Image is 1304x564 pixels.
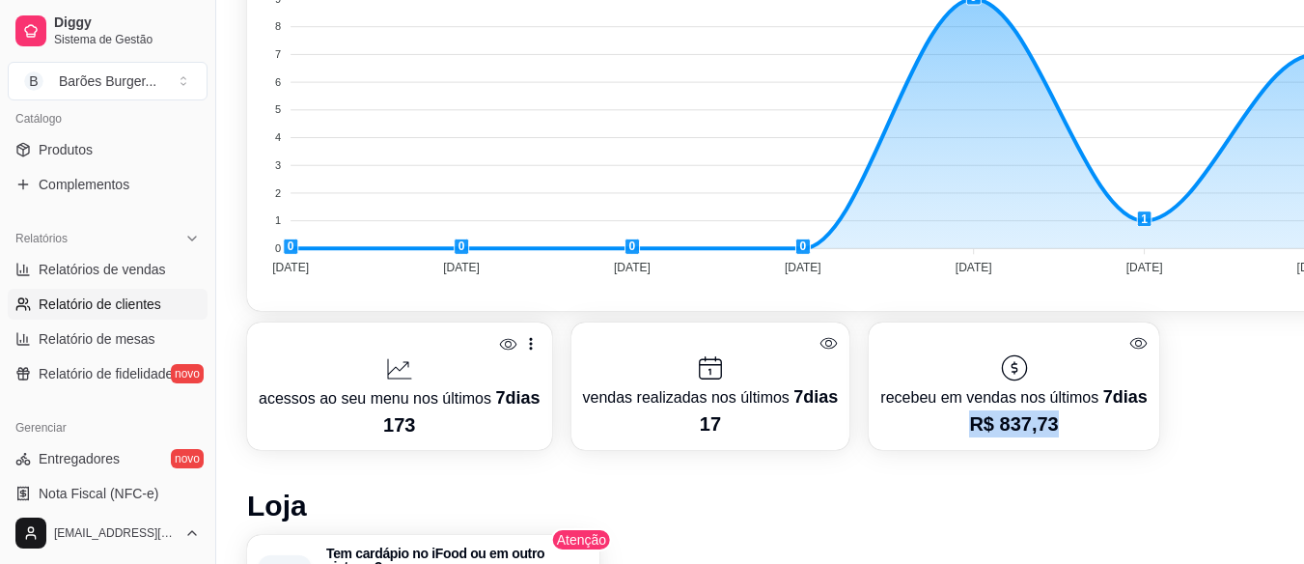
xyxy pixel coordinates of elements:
tspan: 4 [275,131,281,143]
a: Relatório de fidelidadenovo [8,358,208,389]
button: [EMAIL_ADDRESS][DOMAIN_NAME] [8,510,208,556]
span: Relatórios [15,231,68,246]
span: Atenção [551,528,612,551]
a: Relatórios de vendas [8,254,208,285]
span: Relatório de fidelidade [39,364,173,383]
span: B [24,71,43,91]
a: Complementos [8,169,208,200]
tspan: [DATE] [443,261,480,274]
tspan: [DATE] [956,261,992,274]
tspan: 7 [275,48,281,60]
span: Sistema de Gestão [54,32,200,47]
tspan: [DATE] [614,261,651,274]
div: Barões Burger ... [59,71,156,91]
span: Diggy [54,14,200,32]
tspan: [DATE] [1126,261,1163,274]
span: Relatórios de vendas [39,260,166,279]
span: Relatório de mesas [39,329,155,349]
span: [EMAIL_ADDRESS][DOMAIN_NAME] [54,525,177,541]
a: Produtos [8,134,208,165]
tspan: 1 [275,214,281,226]
a: Entregadoresnovo [8,443,208,474]
p: vendas realizadas nos últimos [583,383,839,410]
p: 173 [259,411,541,438]
p: R$ 837,73 [880,410,1147,437]
a: Relatório de mesas [8,324,208,354]
tspan: 8 [275,20,281,32]
span: 7 dias [793,387,838,407]
a: Relatório de clientes [8,289,208,320]
div: Catálogo [8,103,208,134]
span: Produtos [39,140,93,159]
span: Nota Fiscal (NFC-e) [39,484,158,503]
tspan: 6 [275,76,281,88]
div: Gerenciar [8,412,208,443]
span: Entregadores [39,449,120,468]
button: Select a team [8,62,208,100]
tspan: 0 [275,242,281,254]
tspan: [DATE] [272,261,309,274]
p: 17 [583,410,839,437]
span: 7 dias [495,388,540,408]
span: Relatório de clientes [39,295,161,314]
tspan: 5 [275,103,281,115]
a: DiggySistema de Gestão [8,8,208,54]
p: recebeu em vendas nos últimos [880,383,1147,410]
tspan: [DATE] [785,261,821,274]
tspan: 3 [275,159,281,171]
a: Nota Fiscal (NFC-e) [8,478,208,509]
tspan: 2 [275,187,281,199]
span: Complementos [39,175,129,194]
p: acessos ao seu menu nos últimos [259,384,541,411]
span: 7 dias [1103,387,1148,407]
